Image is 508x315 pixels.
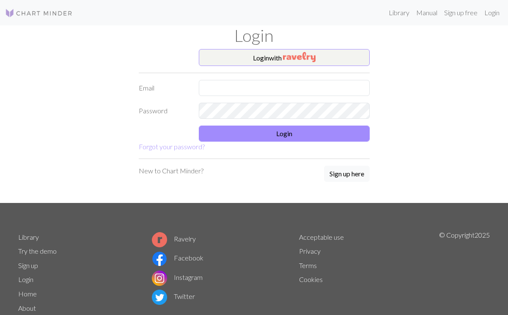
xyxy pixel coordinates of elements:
[134,103,194,119] label: Password
[385,4,413,21] a: Library
[139,142,205,151] a: Forgot your password?
[152,232,167,247] img: Ravelry logo
[324,166,370,183] a: Sign up here
[18,233,39,241] a: Library
[199,126,370,142] button: Login
[152,273,203,281] a: Instagram
[152,251,167,266] img: Facebook logo
[18,247,57,255] a: Try the demo
[152,290,167,305] img: Twitter logo
[413,4,441,21] a: Manual
[18,275,33,283] a: Login
[152,271,167,286] img: Instagram logo
[5,8,73,18] img: Logo
[134,80,194,96] label: Email
[152,254,203,262] a: Facebook
[139,166,203,176] p: New to Chart Minder?
[18,261,38,269] a: Sign up
[299,275,323,283] a: Cookies
[299,233,344,241] a: Acceptable use
[283,52,316,62] img: Ravelry
[152,292,195,300] a: Twitter
[299,261,317,269] a: Terms
[199,49,370,66] button: Loginwith
[13,25,495,46] h1: Login
[18,290,37,298] a: Home
[481,4,503,21] a: Login
[18,304,36,312] a: About
[152,235,196,243] a: Ravelry
[299,247,321,255] a: Privacy
[441,4,481,21] a: Sign up free
[324,166,370,182] button: Sign up here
